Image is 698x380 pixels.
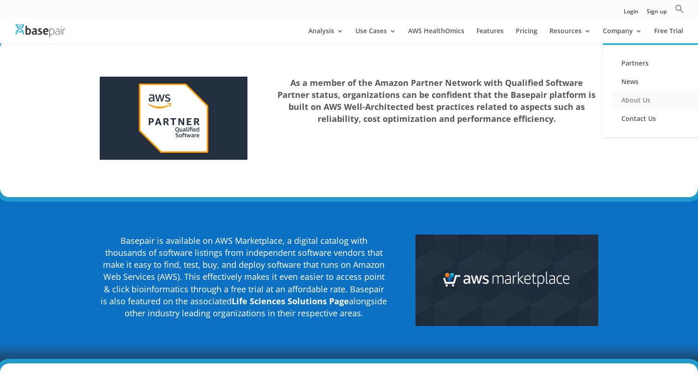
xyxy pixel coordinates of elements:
[521,314,687,369] iframe: Drift Widget Chat Controller
[675,4,684,13] svg: Search
[355,28,396,43] a: Use Cases
[101,235,387,319] span: Basepair is available on AWS Marketplace, a digital catalog with thousands of software listings f...
[16,24,65,37] img: Basepair
[624,9,638,18] a: Login
[100,77,247,160] img: AWS Qualified Software
[603,28,642,43] a: Company
[415,235,598,326] img: AWS-Marketplace-2
[232,296,349,307] a: Life Sciences Solutions Page
[408,28,464,43] a: AWS HealthOmics
[654,28,683,43] a: Free Trial
[647,9,667,18] a: Sign up
[516,28,537,43] a: Pricing
[549,28,591,43] a: Resources
[476,28,504,43] a: Features
[308,28,343,43] a: Analysis
[277,77,596,124] strong: As a member of the Amazon Partner Network with Qualified Software Partner status, organizations c...
[675,4,684,18] a: Search Icon Link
